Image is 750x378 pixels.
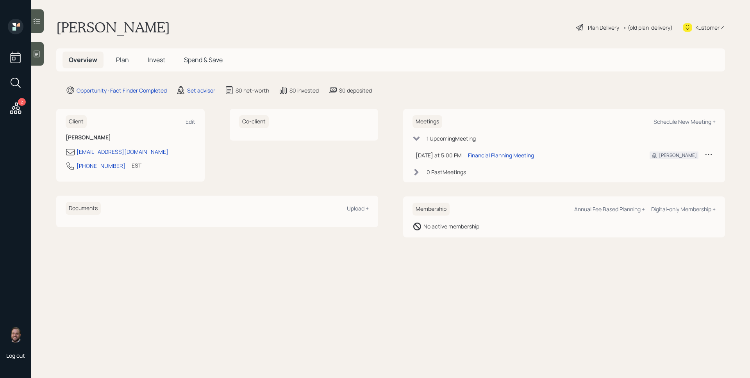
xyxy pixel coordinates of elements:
[412,203,450,216] h6: Membership
[148,55,165,64] span: Invest
[412,115,442,128] h6: Meetings
[236,86,269,94] div: $0 net-worth
[339,86,372,94] div: $0 deposited
[66,202,101,215] h6: Documents
[651,205,716,213] div: Digital-only Membership +
[239,115,269,128] h6: Co-client
[695,23,720,32] div: Kustomer
[66,134,195,141] h6: [PERSON_NAME]
[623,23,673,32] div: • (old plan-delivery)
[468,151,534,159] div: Financial Planning Meeting
[574,205,645,213] div: Annual Fee Based Planning +
[116,55,129,64] span: Plan
[423,222,479,230] div: No active membership
[77,162,125,170] div: [PHONE_NUMBER]
[186,118,195,125] div: Edit
[289,86,319,94] div: $0 invested
[427,168,466,176] div: 0 Past Meeting s
[69,55,97,64] span: Overview
[184,55,223,64] span: Spend & Save
[659,152,697,159] div: [PERSON_NAME]
[416,151,462,159] div: [DATE] at 5:00 PM
[56,19,170,36] h1: [PERSON_NAME]
[18,98,26,106] div: 2
[77,86,167,94] div: Opportunity · Fact Finder Completed
[347,205,369,212] div: Upload +
[427,134,476,143] div: 1 Upcoming Meeting
[6,352,25,359] div: Log out
[77,148,168,156] div: [EMAIL_ADDRESS][DOMAIN_NAME]
[66,115,87,128] h6: Client
[187,86,215,94] div: Set advisor
[588,23,619,32] div: Plan Delivery
[8,327,23,342] img: james-distasi-headshot.png
[654,118,716,125] div: Schedule New Meeting +
[132,161,141,169] div: EST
